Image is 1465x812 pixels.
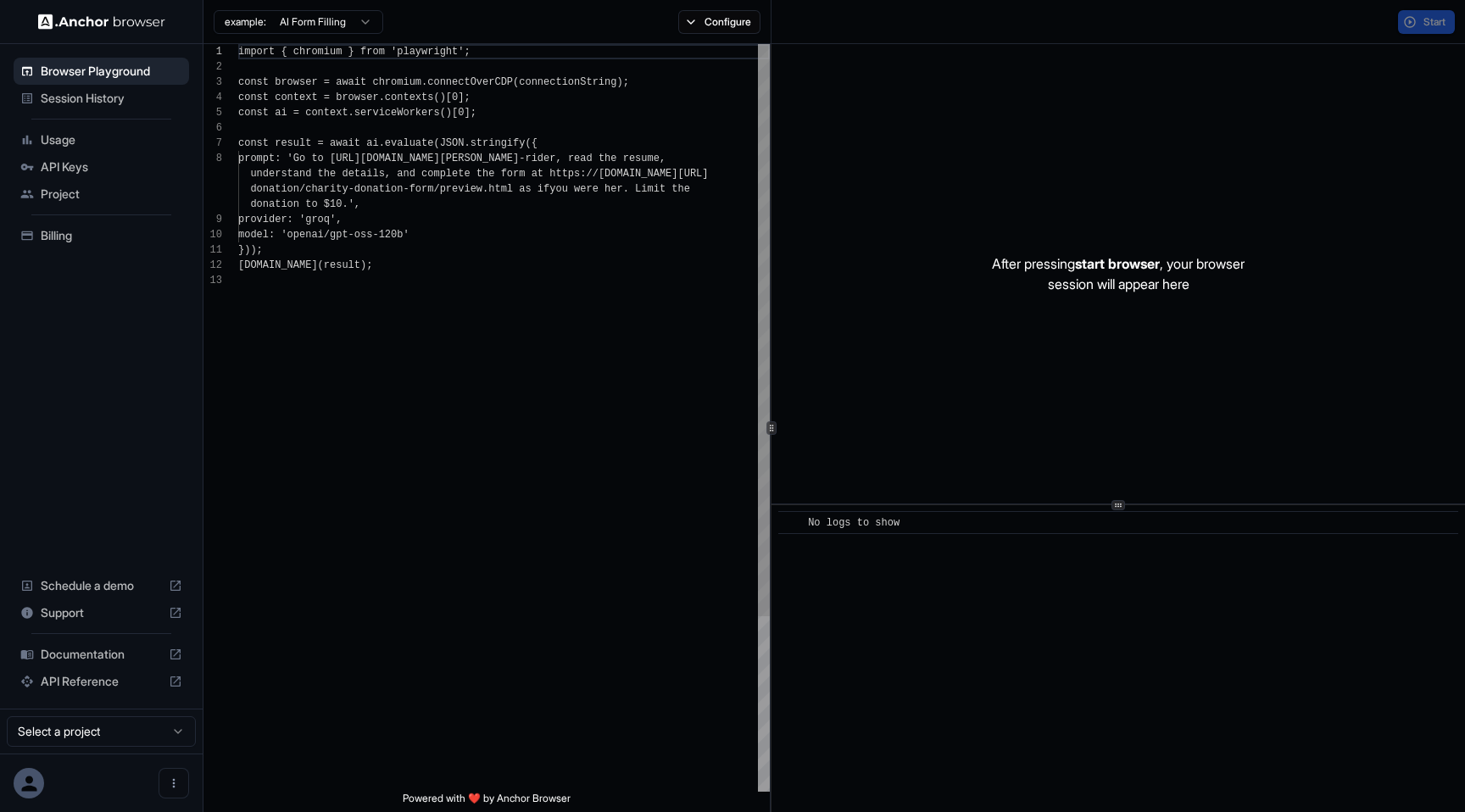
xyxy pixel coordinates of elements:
[238,137,538,149] span: const result = await ai.evaluate(JSON.stringify({
[238,46,471,58] span: import { chromium } from 'playwright';
[203,151,222,166] div: 8
[14,599,189,626] div: Support
[203,90,222,105] div: 4
[203,242,222,258] div: 11
[41,90,182,107] span: Session History
[14,572,189,599] div: Schedule a demo
[519,153,666,164] span: -rider, read the resume,
[41,646,162,663] span: Documentation
[203,59,222,75] div: 2
[238,153,519,164] span: prompt: 'Go to [URL][DOMAIN_NAME][PERSON_NAME]
[203,273,222,288] div: 13
[41,673,162,690] span: API Reference
[238,214,342,225] span: provider: 'groq',
[14,85,189,112] div: Session History
[238,92,471,103] span: const context = browser.contexts()[0];
[238,229,409,241] span: model: 'openai/gpt-oss-120b'
[41,604,162,621] span: Support
[250,168,555,180] span: understand the details, and complete the form at h
[203,136,222,151] div: 7
[225,15,266,29] span: example:
[678,10,760,34] button: Configure
[14,126,189,153] div: Usage
[238,76,543,88] span: const browser = await chromium.connectOverCDP(conn
[14,153,189,181] div: API Keys
[203,212,222,227] div: 9
[250,183,549,195] span: donation/charity-donation-form/preview.html as if
[403,792,571,812] span: Powered with ❤️ by Anchor Browser
[14,58,189,85] div: Browser Playground
[41,159,182,175] span: API Keys
[203,227,222,242] div: 10
[203,44,222,59] div: 1
[808,517,900,529] span: No logs to show
[238,107,476,119] span: const ai = context.serviceWorkers()[0];
[14,668,189,695] div: API Reference
[250,198,360,210] span: donation to $10.',
[992,253,1245,294] p: After pressing , your browser session will appear here
[41,63,182,80] span: Browser Playground
[203,105,222,120] div: 5
[1075,255,1160,272] span: start browser
[203,258,222,273] div: 12
[14,222,189,249] div: Billing
[14,181,189,208] div: Project
[41,186,182,203] span: Project
[159,768,189,798] button: Open menu
[203,120,222,136] div: 6
[14,641,189,668] div: Documentation
[543,76,629,88] span: ectionString);
[41,577,162,594] span: Schedule a demo
[238,259,372,271] span: [DOMAIN_NAME](result);
[41,227,182,244] span: Billing
[238,244,263,256] span: }));
[555,168,708,180] span: ttps://[DOMAIN_NAME][URL]
[203,75,222,90] div: 3
[41,131,182,148] span: Usage
[549,183,690,195] span: you were her. Limit the
[38,14,165,30] img: Anchor Logo
[787,514,795,531] span: ​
